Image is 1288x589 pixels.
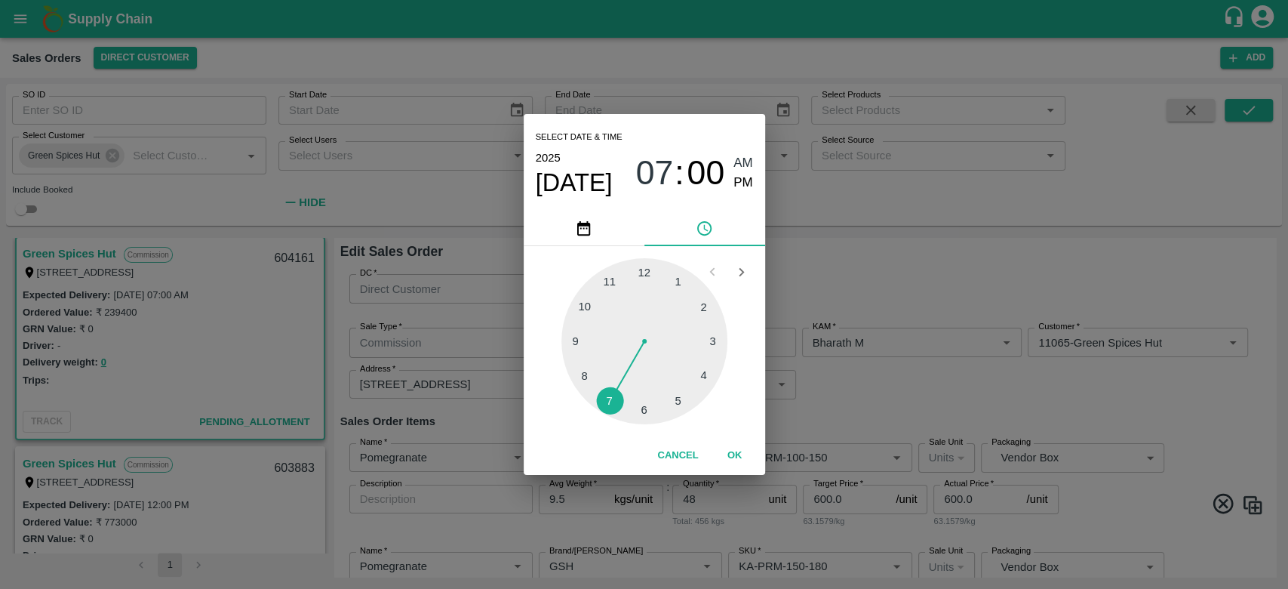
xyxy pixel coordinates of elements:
button: PM [733,173,753,193]
span: 00 [687,153,724,193]
button: OK [711,443,759,469]
span: 07 [635,153,673,193]
button: AM [733,153,753,174]
button: Open next view [727,257,755,286]
button: 00 [687,153,724,193]
button: [DATE] [536,168,613,198]
button: pick date [524,210,644,246]
button: pick time [644,210,765,246]
button: 07 [635,153,673,193]
button: 2025 [536,148,561,168]
button: Cancel [651,443,704,469]
span: Select date & time [536,126,622,149]
span: : [675,153,684,193]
